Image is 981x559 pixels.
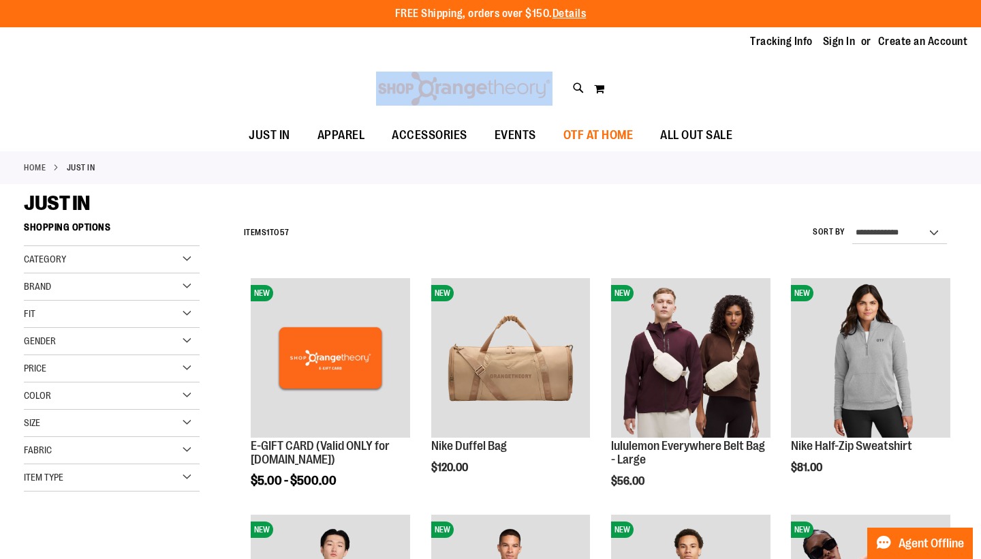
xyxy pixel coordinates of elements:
span: 1 [266,228,270,237]
img: E-GIFT CARD (Valid ONLY for ShopOrangetheory.com) [251,278,410,438]
span: $5.00 - $500.00 [251,474,337,487]
span: NEW [791,522,813,538]
span: Fabric [24,444,52,455]
span: APPAREL [317,120,365,151]
strong: JUST IN [67,162,95,174]
span: 57 [280,228,290,237]
span: NEW [431,285,454,301]
a: Home [24,162,46,174]
h2: Items to [244,222,290,243]
span: ACCESSORIES [392,120,467,151]
span: Gender [24,335,56,346]
span: Color [24,390,51,401]
a: Nike Half-Zip SweatshirtNEW [791,278,950,440]
span: Item Type [24,472,63,483]
a: Create an Account [878,34,968,49]
a: E-GIFT CARD (Valid ONLY for [DOMAIN_NAME]) [251,439,390,466]
img: Shop Orangetheory [376,72,552,106]
span: NEW [431,522,454,538]
span: $81.00 [791,462,824,474]
span: Brand [24,281,51,292]
a: E-GIFT CARD (Valid ONLY for ShopOrangetheory.com)NEW [251,278,410,440]
div: product [784,271,957,509]
span: ALL OUT SALE [660,120,732,151]
span: Size [24,417,40,428]
div: product [604,271,777,522]
a: Details [552,7,587,20]
button: Agent Offline [867,528,973,559]
p: FREE Shipping, orders over $150. [395,6,587,22]
a: Nike Duffel Bag [431,439,507,453]
span: NEW [611,522,634,538]
div: product [244,271,417,522]
span: OTF AT HOME [563,120,634,151]
span: NEW [251,285,273,301]
span: EVENTS [495,120,536,151]
a: Nike Half-Zip Sweatshirt [791,439,912,453]
span: JUST IN [249,120,290,151]
span: NEW [611,285,634,301]
a: lululemon Everywhere Belt Bag - Large [611,439,765,466]
strong: Shopping Options [24,215,200,246]
img: Nike Duffel Bag [431,278,591,438]
label: Sort By [813,226,845,238]
a: Nike Duffel BagNEW [431,278,591,440]
span: $120.00 [431,462,470,474]
span: Price [24,363,46,374]
span: Fit [24,308,35,319]
span: JUST IN [24,192,90,215]
span: NEW [251,522,273,538]
div: product [424,271,597,509]
a: Tracking Info [750,34,813,49]
img: lululemon Everywhere Belt Bag - Large [611,278,770,438]
span: $56.00 [611,475,647,487]
span: Agent Offline [899,537,964,550]
a: Sign In [823,34,856,49]
span: NEW [791,285,813,301]
img: Nike Half-Zip Sweatshirt [791,278,950,438]
span: Category [24,254,66,265]
a: lululemon Everywhere Belt Bag - LargeNEW [611,278,770,440]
